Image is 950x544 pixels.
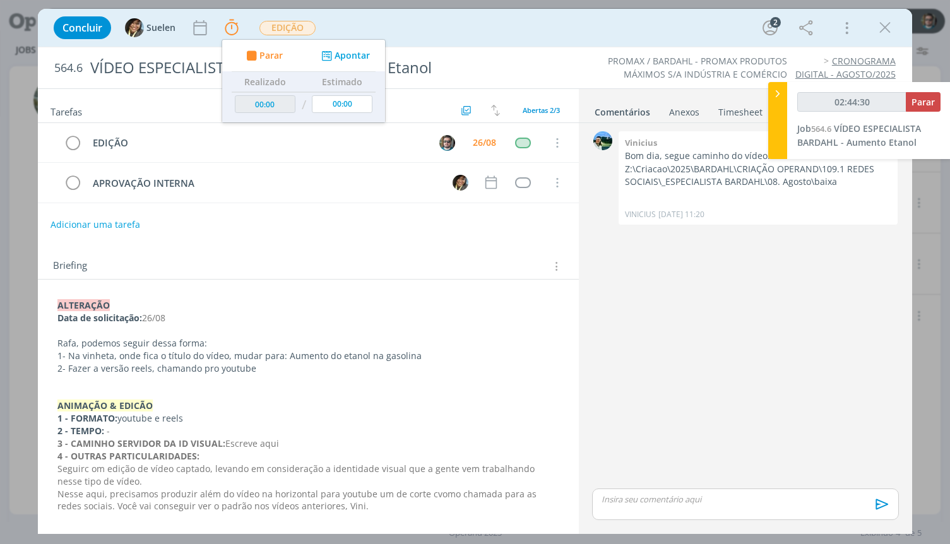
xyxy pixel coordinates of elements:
[57,312,142,324] strong: Data de solicitação:
[87,135,428,151] div: EDIÇÃO
[625,150,891,162] p: Bom dia, segue caminho do vídeo!
[259,21,316,35] span: EDIÇÃO
[625,209,656,220] p: VINICIUS
[50,213,141,236] button: Adicionar uma tarefa
[718,100,763,119] a: Timesheet
[523,105,560,115] span: Abertas 2/3
[57,450,199,462] strong: 4 - OUTRAS PARTICULARIDADES:
[439,135,455,151] img: R
[62,23,102,33] span: Concluir
[259,51,283,60] span: Parar
[57,425,104,437] strong: 2 - TEMPO:
[87,175,441,191] div: APROVAÇÃO INTERNA
[911,96,935,108] span: Parar
[57,299,110,311] strong: ALTERAÇÃO
[594,100,651,119] a: Comentários
[811,123,831,134] span: 564.6
[38,9,912,534] div: dialog
[438,133,457,152] button: R
[299,92,309,118] td: /
[625,137,657,148] b: Vinicius
[658,209,704,220] span: [DATE] 11:20
[107,425,110,437] span: -
[243,49,283,62] button: Parar
[125,18,144,37] img: S
[57,350,559,362] p: 1- Na vinheta, onde fica o título do vídeo, mudar para: Aumento do etanol na gasolina
[53,258,87,275] span: Briefing
[309,72,376,92] th: Estimado
[797,122,921,148] span: VÍDEO ESPECIALISTA BARDAHL - Aumento Etanol
[491,105,500,116] img: arrow-down-up.svg
[259,20,316,36] button: EDIÇÃO
[57,399,153,411] strong: ANIMAÇÃO & EDICÃO
[57,437,225,449] strong: 3 - CAMINHO SERVIDOR DA ID VISUAL:
[451,173,470,192] button: S
[625,163,891,189] p: Z:\Criacao\2025\BARDAHL\CRIAÇÃO OPERAND\109.1 REDES SOCIAIS\_ESPECIALISTA BARDAHL\08. Agosto\baixa
[906,92,941,112] button: Parar
[760,18,780,38] button: 2
[54,61,83,75] span: 564.6
[608,55,787,80] a: PROMAX / BARDAHL - PROMAX PRODUTOS MÁXIMOS S/A INDÚSTRIA E COMÉRCIO
[125,18,175,37] button: SSuelen
[318,49,371,62] button: Apontar
[795,55,896,80] a: CRONOGRAMA DIGITAL - AGOSTO/2025
[85,52,540,83] div: VÍDEO ESPECIALISTA BARDAHL - Aumento Etanol
[453,175,468,191] img: S
[473,138,496,147] div: 26/08
[50,103,82,118] span: Tarefas
[146,23,175,32] span: Suelen
[57,463,537,487] span: Seguirc om edição de vídeo captado, levando em consideração a identidade visual que a gente vem t...
[232,72,299,92] th: Realizado
[57,337,559,350] p: Rafa, podemos seguir dessa forma:
[593,131,612,150] img: V
[57,488,539,512] span: Nesse aqui, precisamos produzir além do vídeo na horizontal para youtube um de corte cvomo chamad...
[57,362,559,375] p: 2- Fazer a versão reels, chamando pro youtube
[57,412,117,424] strong: 1 - FORMATO:
[225,437,279,449] span: Escreve aqui
[797,122,921,148] a: Job564.6VÍDEO ESPECIALISTA BARDAHL - Aumento Etanol
[54,16,111,39] button: Concluir
[770,17,781,28] div: 2
[669,106,699,119] div: Anexos
[142,312,165,324] span: 26/08
[57,412,559,425] p: youtube e reels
